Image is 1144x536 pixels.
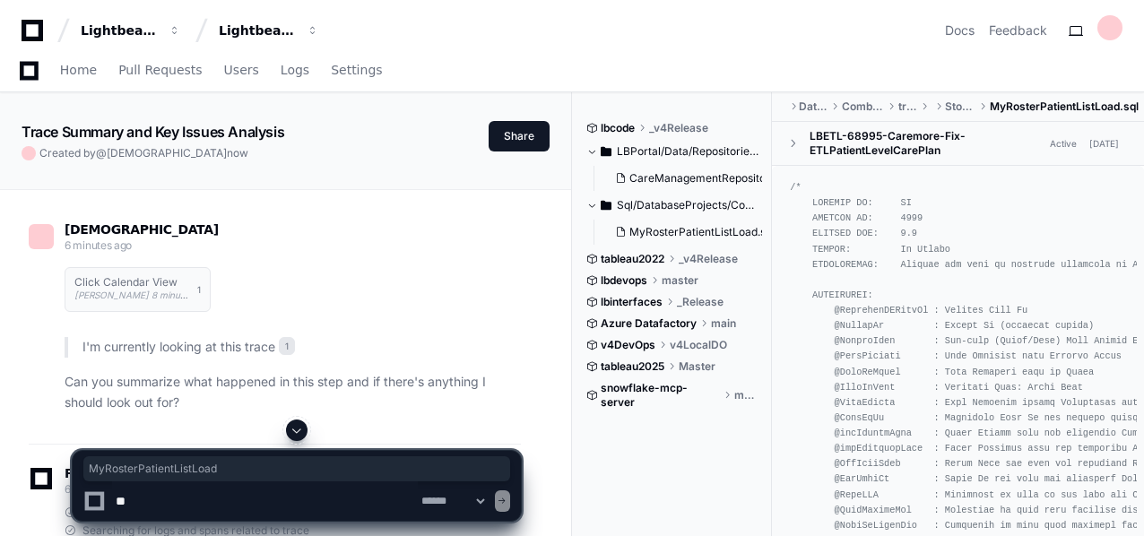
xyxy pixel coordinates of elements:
span: now [227,146,248,160]
button: Click Calendar View[PERSON_NAME] 8 minutes ago1 [65,267,211,312]
span: Home [60,65,97,75]
span: CareManagementRepository.cs [629,171,790,186]
span: [DEMOGRAPHIC_DATA] [65,222,219,237]
span: snowflake-mcp-server [601,381,720,410]
a: Logs [281,50,309,91]
span: _v4Release [679,252,738,266]
span: lbcode [601,121,635,135]
span: [DEMOGRAPHIC_DATA] [107,146,227,160]
div: [DATE] [1089,137,1119,151]
button: CareManagementRepository.cs [608,166,762,191]
span: v4DevOps [601,338,655,352]
a: Home [60,50,97,91]
span: transactional [898,99,917,114]
span: [PERSON_NAME] 8 minutes ago [74,290,212,300]
button: Sql/DatabaseProjects/CombinedDatabaseNew/transactional/dbo/Stored Procedures [586,191,758,220]
span: Users [224,65,259,75]
span: MyRosterPatientListLoad [89,462,505,476]
span: v4LocalDO [670,338,727,352]
span: 6 minutes ago [65,238,132,252]
span: Settings [331,65,382,75]
a: Settings [331,50,382,91]
span: lbdevops [601,273,647,288]
button: LBPortal/Data/Repositories/Patient [586,137,758,166]
button: Lightbeam Health [74,14,188,47]
span: Active [1044,135,1082,152]
span: Logs [281,65,309,75]
span: _v4Release [649,121,708,135]
app-text-character-animate: Trace Summary and Key Issues Analysis [22,123,284,141]
a: Users [224,50,259,91]
span: Sql/DatabaseProjects/CombinedDatabaseNew/transactional/dbo/Stored Procedures [617,198,758,212]
span: DatabaseProjects [799,99,828,114]
span: tableau2022 [601,252,664,266]
span: Pull Requests [118,65,202,75]
span: Azure Datafactory [601,316,697,331]
span: LBPortal/Data/Repositories/Patient [617,144,758,159]
button: Lightbeam Health Solutions [212,14,326,47]
span: lbinterfaces [601,295,663,309]
span: CombinedDatabaseNew [842,99,884,114]
button: Feedback [989,22,1047,39]
svg: Directory [601,195,611,216]
span: Created by [39,146,248,160]
a: Pull Requests [118,50,202,91]
a: Docs [945,22,975,39]
div: Lightbeam Health [81,22,158,39]
span: 1 [197,282,201,297]
div: Lightbeam Health Solutions [219,22,296,39]
span: Stored Procedures [945,99,975,114]
span: @ [96,146,107,160]
button: Share [489,121,550,151]
span: main [734,388,759,402]
button: MyRosterPatientListLoad.sql [608,220,762,245]
span: MyRosterPatientListLoad.sql [990,99,1139,114]
span: master [662,273,698,288]
svg: Directory [601,141,611,162]
p: I'm currently looking at this trace [82,337,521,358]
span: 1 [279,337,295,355]
p: Can you summarize what happened in this step and if there's anything I should look out for? [65,372,521,413]
span: tableau2025 [601,359,664,374]
span: _Release [677,295,724,309]
span: MyRosterPatientListLoad.sql [629,225,775,239]
div: LBETL-68995-Caremore-Fix-ETLPatientLevelCarePlan [810,129,1044,158]
h1: Click Calendar View [74,277,188,288]
span: main [711,316,736,331]
span: Master [679,359,715,374]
